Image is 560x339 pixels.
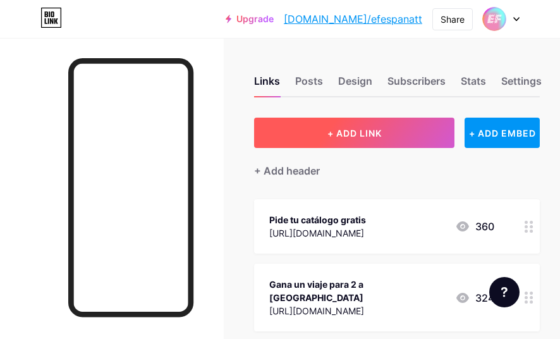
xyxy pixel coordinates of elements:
div: Design [338,73,372,96]
div: + Add header [254,163,320,178]
button: + ADD LINK [254,118,454,148]
div: [URL][DOMAIN_NAME] [269,226,366,240]
div: Share [441,13,465,26]
div: 324 [455,290,494,305]
div: + ADD EMBED [465,118,540,148]
div: Links [254,73,280,96]
div: Settings [501,73,542,96]
div: Pide tu catálogo gratis [269,213,366,226]
div: 360 [455,219,494,234]
div: Stats [461,73,486,96]
img: efespanatt [482,7,506,31]
div: Posts [295,73,323,96]
div: [URL][DOMAIN_NAME] [269,304,445,317]
div: Subscribers [387,73,446,96]
a: [DOMAIN_NAME]/efespanatt [284,11,422,27]
a: Upgrade [226,14,274,24]
span: + ADD LINK [327,128,382,139]
div: Gana un viaje para 2 a [GEOGRAPHIC_DATA] [269,278,445,304]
